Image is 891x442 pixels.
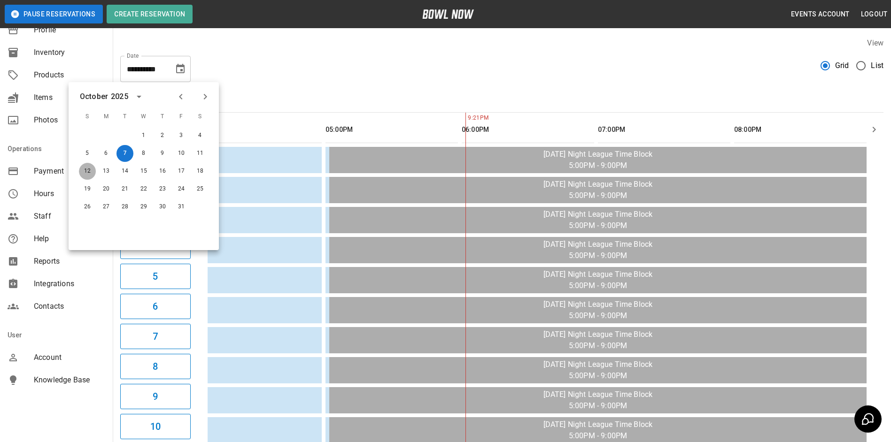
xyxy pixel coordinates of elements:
button: Oct 8, 2025 [135,145,152,162]
button: 9 [120,384,191,409]
span: S [79,107,96,126]
span: Inventory [34,47,105,58]
h6: 8 [153,359,158,374]
button: Oct 1, 2025 [135,127,152,144]
span: Account [34,352,105,363]
button: calendar view is open, switch to year view [131,89,147,105]
span: Payment [34,166,105,177]
span: Help [34,233,105,244]
span: W [135,107,152,126]
span: Integrations [34,278,105,290]
label: View [867,38,883,47]
h6: 6 [153,299,158,314]
button: Create Reservation [107,5,193,23]
button: 8 [120,354,191,379]
span: M [98,107,115,126]
button: 7 [120,324,191,349]
span: Photos [34,114,105,126]
h6: 9 [153,389,158,404]
span: Knowledge Base [34,374,105,386]
div: October [80,91,108,102]
button: Oct 15, 2025 [135,163,152,180]
button: Oct 3, 2025 [173,127,190,144]
span: Products [34,69,105,81]
span: F [173,107,190,126]
button: Next month [197,89,213,105]
span: Grid [835,60,849,71]
span: S [192,107,209,126]
button: Oct 20, 2025 [98,181,115,198]
button: Pause Reservations [5,5,103,23]
button: 6 [120,294,191,319]
button: Oct 7, 2025 [116,145,133,162]
h6: 7 [153,329,158,344]
button: Oct 10, 2025 [173,145,190,162]
span: T [154,107,171,126]
span: Items [34,92,105,103]
span: Hours [34,188,105,199]
th: 06:00PM [462,116,594,143]
h6: 5 [153,269,158,284]
span: Reports [34,256,105,267]
button: Oct 6, 2025 [98,145,115,162]
button: Oct 28, 2025 [116,198,133,215]
button: Oct 25, 2025 [192,181,209,198]
button: Oct 29, 2025 [135,198,152,215]
button: Oct 26, 2025 [79,198,96,215]
span: Contacts [34,301,105,312]
button: Oct 11, 2025 [192,145,209,162]
button: Oct 9, 2025 [154,145,171,162]
button: 10 [120,414,191,439]
button: Oct 14, 2025 [116,163,133,180]
div: 2025 [111,91,128,102]
button: Oct 23, 2025 [154,181,171,198]
th: 08:00PM [734,116,867,143]
span: List [871,60,883,71]
button: Oct 31, 2025 [173,198,190,215]
span: Staff [34,211,105,222]
button: Oct 17, 2025 [173,163,190,180]
button: Oct 16, 2025 [154,163,171,180]
button: Choose date, selected date is Oct 7, 2025 [171,60,190,78]
button: Oct 13, 2025 [98,163,115,180]
button: Oct 30, 2025 [154,198,171,215]
h6: 10 [150,419,161,434]
div: inventory tabs [120,90,883,112]
button: Oct 5, 2025 [79,145,96,162]
button: Oct 24, 2025 [173,181,190,198]
span: T [116,107,133,126]
button: Oct 27, 2025 [98,198,115,215]
th: 05:00PM [325,116,458,143]
button: Oct 18, 2025 [192,163,209,180]
span: 9:21PM [465,114,468,123]
button: Oct 12, 2025 [79,163,96,180]
button: Previous month [173,89,189,105]
button: 5 [120,264,191,289]
button: Oct 21, 2025 [116,181,133,198]
button: Oct 19, 2025 [79,181,96,198]
th: 07:00PM [598,116,730,143]
button: Oct 4, 2025 [192,127,209,144]
img: logo [422,9,474,19]
button: Oct 22, 2025 [135,181,152,198]
button: Oct 2, 2025 [154,127,171,144]
button: Events Account [787,6,853,23]
span: Profile [34,24,105,36]
button: Logout [857,6,891,23]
